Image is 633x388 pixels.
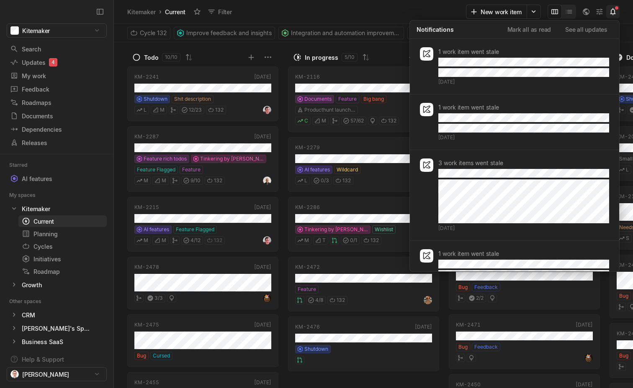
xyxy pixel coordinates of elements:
[214,237,222,244] span: 132
[576,321,593,329] div: [DATE]
[560,23,612,36] button: See all updates
[295,204,320,211] div: KM-2286
[304,177,307,184] span: L
[144,106,147,114] span: L
[7,279,107,291] a: Growth
[7,69,107,82] a: My work
[22,230,103,238] div: Planning
[420,249,433,263] img: svg%3e
[420,158,433,172] img: svg%3e
[22,337,63,346] div: Business SaaS
[466,5,527,19] button: New work item
[288,64,443,388] div: grid
[22,311,35,319] div: CRM
[18,240,107,252] a: Cycles
[474,343,498,351] span: Feedback
[342,53,358,61] div: 5 /10
[18,265,107,277] a: Roadmap
[134,321,159,329] div: KM-2475
[548,5,576,19] div: board and list toggle
[127,314,278,367] a: KM-2475[DATE]BugCursed
[7,309,107,321] a: CRM
[22,174,52,183] div: AI features
[18,253,107,265] a: Initiatives
[7,110,107,122] a: Documents
[162,53,180,61] div: 10 /10
[424,296,432,304] img: boom.jpg
[619,352,628,360] span: Bug
[438,159,503,166] p: 3 work items went stale
[458,283,468,291] span: Bug
[449,255,600,309] a: KM-2470[DATE]BugFeedback2/2
[304,166,330,174] span: AI features
[304,237,309,244] span: M
[214,177,222,184] span: 132
[134,133,159,140] div: KM-2287
[22,355,64,364] div: Help & Support
[254,204,271,211] div: [DATE]
[190,177,201,184] span: 9 / 10
[305,53,338,62] div: In progress
[144,226,169,233] span: AI features
[350,117,364,125] span: 57 / 62
[438,78,455,86] span: [DATE]
[137,166,175,174] span: Feature Flagged
[49,58,57,66] div: 4
[304,345,328,353] span: Shutdown
[127,312,278,370] div: KM-2475[DATE]BugCursed
[22,267,103,276] div: Roadmap
[288,64,439,135] div: KM-2116[DATE]DocumentsFeatureBig bangProducthunt launch fall 2024CM57/62132
[295,263,320,271] div: KM-2472
[127,257,278,309] a: KM-2478[DATE]3/3
[9,191,46,199] div: My spaces
[337,296,345,304] span: 132
[438,250,499,257] p: 1 work item went stale
[10,370,19,378] img: profile-pavelmacek.jpg
[9,297,51,306] div: Other spaces
[338,95,357,103] span: Feature
[363,95,384,103] span: Big bang
[375,226,393,233] span: Wishlist
[127,64,282,388] div: grid
[7,43,107,55] a: Search
[127,197,278,252] a: KM-2215[DATE]AI featuresFeature FlaggedMM4/12132
[186,27,272,39] span: Improve feedback and insights
[438,225,455,232] span: [DATE]
[288,317,439,371] a: KM-2476[DATE]Shutdown
[254,321,271,329] div: [DATE]
[288,135,439,194] div: KM-2279[DATE]AI featuresWildcardL0/3132
[350,237,357,244] span: 0 / 1
[154,294,163,302] span: 3 / 3
[10,71,103,80] div: My work
[410,241,619,296] a: 1 work item went stale
[127,194,278,254] div: KM-2215[DATE]AI featuresFeature FlaggedMM4/12132
[415,323,432,331] div: [DATE]
[304,226,368,233] span: Tinkering by [PERSON_NAME]
[18,215,107,227] a: Current
[562,5,576,19] button: Change to mode list_view
[18,228,107,240] a: Planning
[22,281,42,289] div: Growth
[22,217,103,226] div: Current
[127,254,278,312] div: KM-2478[DATE]3/3
[162,177,166,184] span: M
[9,161,37,169] div: Starred
[7,367,107,381] button: [PERSON_NAME]
[263,236,271,245] img: 9494b936-a021-4b8a-a7c0-f6283f02f6c2.jpeg
[288,66,439,132] a: KM-2116[DATE]DocumentsFeatureBig bangProducthunt launch fall 2024CM57/62132
[144,237,148,244] span: M
[140,27,167,39] span: Cycle 132
[204,5,237,18] button: Filter
[438,104,499,111] p: 1 work item went stale
[127,126,278,192] a: KM-2287[DATE]Feature rich todosTinkering by [PERSON_NAME]Feature FlaggedFeatureMM9/10132
[7,173,107,184] a: AI features
[584,354,593,362] img: coco.jpeg
[315,296,323,304] span: 4 / 8
[254,263,271,271] div: [DATE]
[449,314,600,369] a: KM-2471[DATE]BugFeedback
[371,237,379,244] span: 132
[7,349,107,361] a: Miniposts
[127,124,278,194] div: KM-2287[DATE]Feature rich todosTinkering by [PERSON_NAME]Feature FlaggedFeatureMM9/10132
[159,8,162,16] div: ›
